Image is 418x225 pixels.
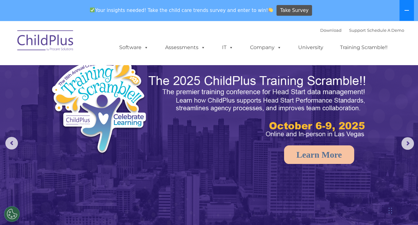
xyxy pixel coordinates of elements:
div: Drag [388,201,392,220]
a: Support [349,28,366,33]
a: Learn More [284,145,354,164]
span: Last name [87,42,107,46]
a: University [292,41,330,54]
span: Your insights needed! Take the child care trends survey and enter to win! [87,4,276,16]
font: | [320,28,404,33]
a: Software [113,41,155,54]
img: ChildPlus by Procare Solutions [14,26,77,57]
a: Schedule A Demo [367,28,404,33]
iframe: Chat Widget [315,157,418,225]
span: Phone number [87,67,114,72]
a: Training Scramble!! [334,41,394,54]
a: IT [216,41,240,54]
span: Take Survey [280,5,309,16]
a: Take Survey [276,5,312,16]
img: ✅ [90,8,95,12]
a: Download [320,28,342,33]
img: 👏 [268,8,273,12]
a: Assessments [159,41,212,54]
a: Company [244,41,288,54]
button: Cookies Settings [4,206,20,222]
